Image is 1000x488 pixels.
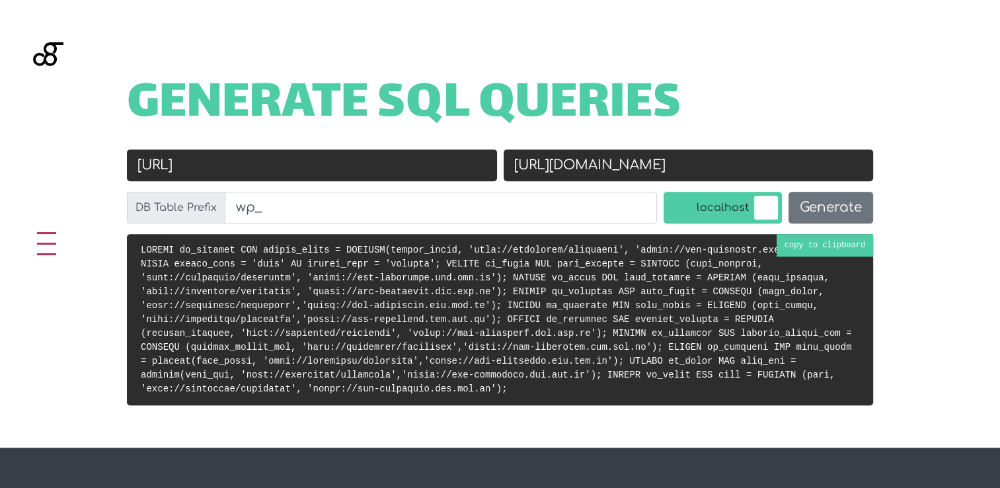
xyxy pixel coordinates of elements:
button: Generate [788,192,873,224]
input: wp_ [225,192,657,224]
code: LOREMI do_sitamet CON adipis_elits = DOEIUSM(tempor_incid, 'utla://etdolorem/aliquaeni', 'admin:/... [141,245,851,394]
label: DB Table Prefix [127,192,225,224]
label: localhost [664,192,782,224]
span: Generate SQL Queries [127,85,681,126]
img: Blackgate [33,42,63,142]
input: New URL [504,149,874,181]
input: Old URL [127,149,497,181]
